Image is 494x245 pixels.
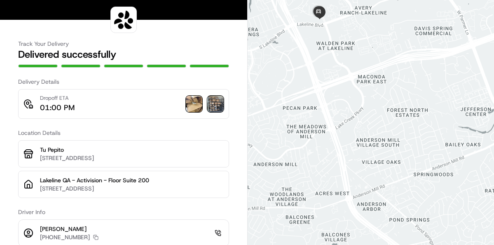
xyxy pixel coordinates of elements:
p: Lakeline QA - Activision - Floor Suite 200 [40,176,224,184]
p: [STREET_ADDRESS] [40,154,224,162]
h2: Delivered successfully [18,48,229,61]
img: photo_proof_of_delivery image [207,96,224,112]
h3: Driver Info [18,208,229,216]
p: Tu Pepito [40,146,224,154]
img: logo-public_tracking_screen-Sharebite-1703187580717.png [112,9,135,31]
p: [PERSON_NAME] [40,225,98,233]
h3: Track Your Delivery [18,40,229,48]
p: [STREET_ADDRESS] [40,184,224,193]
h3: Location Details [18,129,229,137]
h3: Delivery Details [18,78,229,86]
p: Dropoff ETA [40,94,75,102]
p: 01:00 PM [40,102,75,113]
img: photo_proof_of_delivery image [186,96,202,112]
p: [PHONE_NUMBER] [40,233,90,241]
